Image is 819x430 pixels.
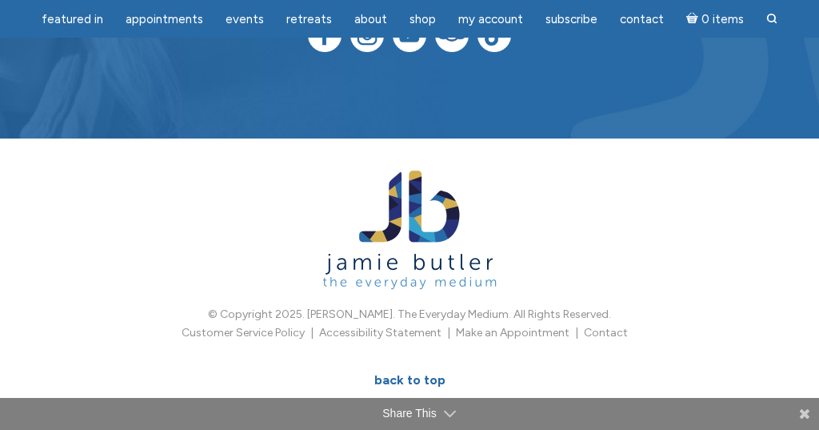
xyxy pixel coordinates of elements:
span: Contact [620,12,664,26]
a: featured in [32,4,113,35]
span: Events [226,12,264,26]
i: Cart [686,12,701,26]
a: About [345,4,397,35]
span: Retreats [286,12,332,26]
a: Shop [400,4,445,35]
span: Appointments [126,12,203,26]
span: 0 items [701,14,744,26]
span: Subscribe [545,12,597,26]
span: featured in [42,12,103,26]
a: Make an Appointment [456,326,569,340]
span: About [354,12,387,26]
a: Contact [584,326,628,340]
a: My Account [449,4,533,35]
a: Contact [610,4,673,35]
span: My Account [458,12,523,26]
a: Retreats [277,4,342,35]
a: Appointments [116,4,213,35]
a: Events [216,4,274,35]
span: Shop [409,12,436,26]
a: Customer Service Policy [182,326,305,340]
a: Cart0 items [677,2,753,35]
p: © Copyright 2025. [PERSON_NAME]. The Everyday Medium. All Rights Reserved. [50,306,769,324]
a: Accessibility Statement [319,326,441,340]
a: Jamie Butler. The Everyday Medium [323,271,497,284]
a: Subscribe [536,4,607,35]
a: BACK TO TOP [357,363,463,398]
img: Jamie Butler. The Everyday Medium [323,171,497,290]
